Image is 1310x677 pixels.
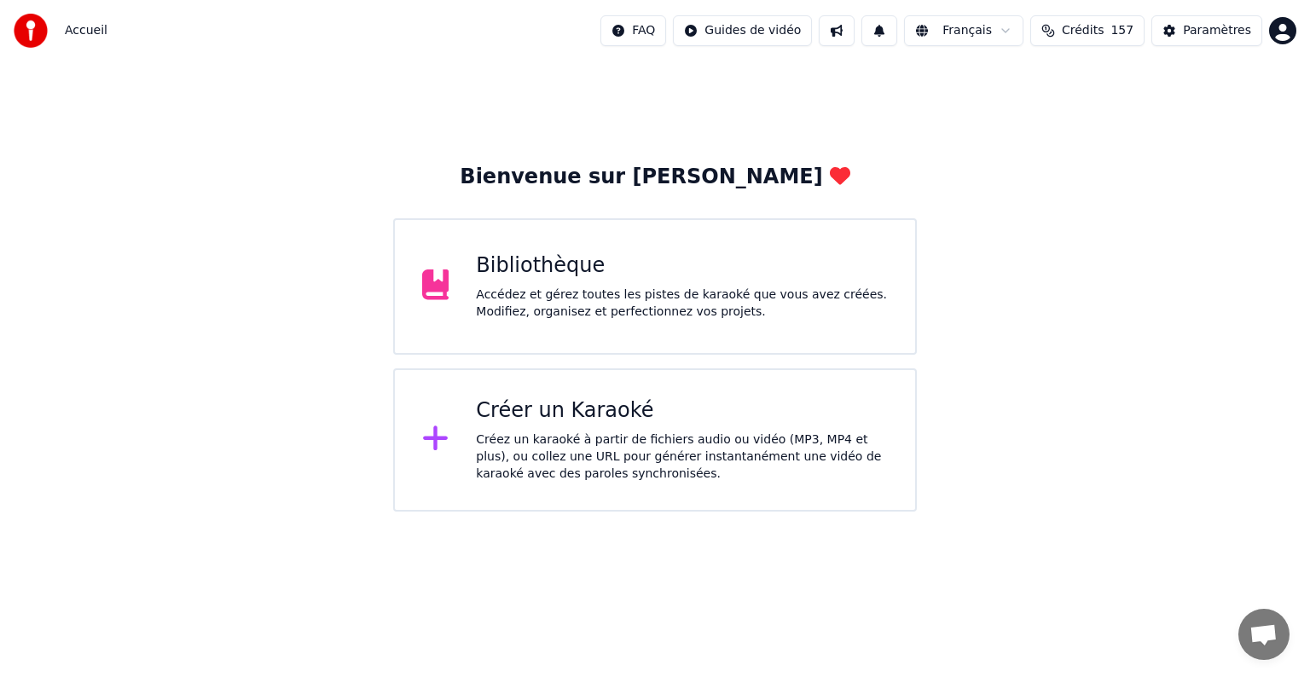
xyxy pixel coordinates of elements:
span: 157 [1110,22,1133,39]
div: Créez un karaoké à partir de fichiers audio ou vidéo (MP3, MP4 et plus), ou collez une URL pour g... [476,431,888,483]
a: Ouvrir le chat [1238,609,1290,660]
img: youka [14,14,48,48]
div: Paramètres [1183,22,1251,39]
span: Accueil [65,22,107,39]
button: Guides de vidéo [673,15,812,46]
div: Créer un Karaoké [476,397,888,425]
button: Crédits157 [1030,15,1145,46]
button: FAQ [600,15,666,46]
nav: breadcrumb [65,22,107,39]
div: Bibliothèque [476,252,888,280]
span: Crédits [1062,22,1104,39]
button: Paramètres [1151,15,1262,46]
div: Accédez et gérez toutes les pistes de karaoké que vous avez créées. Modifiez, organisez et perfec... [476,286,888,321]
div: Bienvenue sur [PERSON_NAME] [460,164,849,191]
